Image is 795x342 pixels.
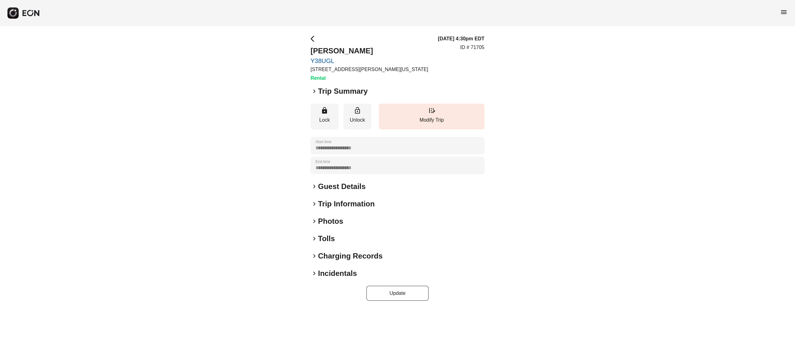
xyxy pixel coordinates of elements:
button: Modify Trip [379,104,484,129]
h2: Tolls [318,234,335,244]
p: ID # 71705 [460,44,484,51]
h2: Trip Summary [318,86,368,96]
p: Lock [314,116,335,124]
span: arrow_back_ios [311,35,318,43]
span: keyboard_arrow_right [311,200,318,208]
button: Update [366,286,429,301]
span: lock_open [354,107,361,114]
span: keyboard_arrow_right [311,252,318,260]
h2: Trip Information [318,199,375,209]
h3: Rental [311,74,428,82]
span: keyboard_arrow_right [311,235,318,242]
span: menu [780,8,788,16]
h2: Charging Records [318,251,383,261]
button: Lock [311,104,338,129]
span: keyboard_arrow_right [311,270,318,277]
span: keyboard_arrow_right [311,183,318,190]
h2: Guest Details [318,182,366,191]
span: keyboard_arrow_right [311,88,318,95]
span: edit_road [428,107,435,114]
a: Y38UGL [311,57,428,65]
h2: Incidentals [318,268,357,278]
p: Unlock [347,116,368,124]
p: [STREET_ADDRESS][PERSON_NAME][US_STATE] [311,66,428,73]
button: Unlock [343,104,371,129]
h2: Photos [318,216,343,226]
span: lock [321,107,328,114]
h3: [DATE] 4:30pm EDT [438,35,484,43]
h2: [PERSON_NAME] [311,46,428,56]
p: Modify Trip [382,116,481,124]
span: keyboard_arrow_right [311,218,318,225]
